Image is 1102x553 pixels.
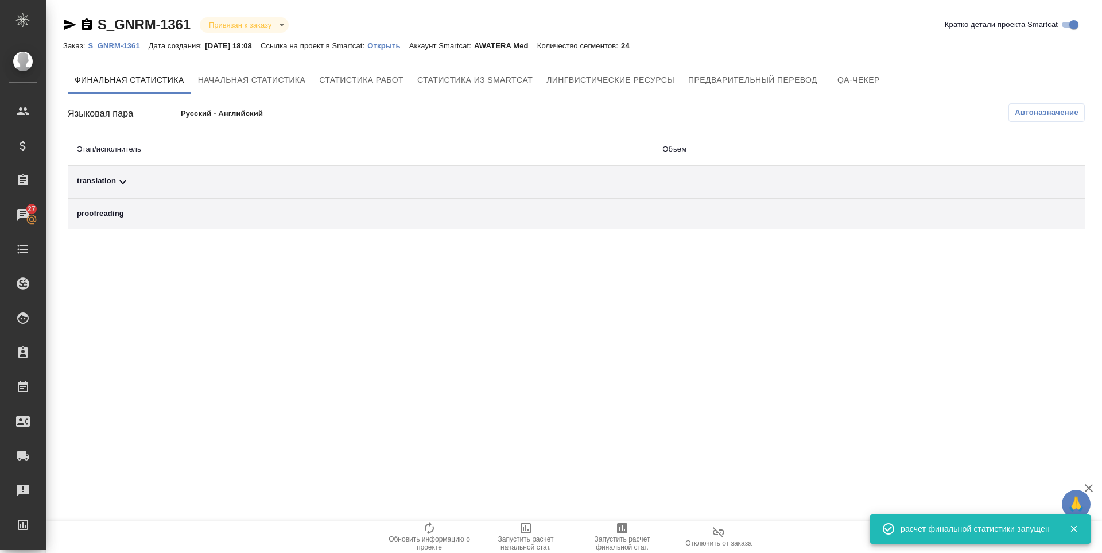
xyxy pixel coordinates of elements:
[474,41,537,50] p: AWATERA Med
[77,175,644,189] div: Toggle Row Expanded
[21,203,42,215] span: 27
[3,200,43,229] a: 27
[537,41,621,50] p: Количество сегментов:
[621,41,638,50] p: 24
[1066,492,1086,516] span: 🙏
[149,41,205,50] p: Дата создания:
[80,18,94,32] button: Скопировать ссылку
[901,523,1052,535] div: расчет финальной статистики запущен
[1062,490,1091,519] button: 🙏
[198,73,306,87] span: Начальная статистика
[181,108,407,119] p: Русский - Английский
[546,73,674,87] span: Лингвистические ресурсы
[63,41,88,50] p: Заказ:
[945,19,1058,30] span: Кратко детали проекта Smartcat
[200,17,289,33] div: Привязан к заказу
[367,41,409,50] p: Открыть
[1015,107,1078,118] span: Автоназначение
[205,20,275,30] button: Привязан к заказу
[653,133,954,166] th: Объем
[88,40,148,50] a: S_GNRM-1361
[63,18,77,32] button: Скопировать ссылку для ЯМессенджера
[1008,103,1085,122] button: Автоназначение
[367,40,409,50] a: Открыть
[68,107,181,121] div: Языковая пара
[88,41,148,50] p: S_GNRM-1361
[831,73,886,87] span: QA-чекер
[319,73,403,87] span: Статистика работ
[688,73,817,87] span: Предварительный перевод
[261,41,367,50] p: Ссылка на проект в Smartcat:
[1062,524,1085,534] button: Закрыть
[409,41,474,50] p: Аккаунт Smartcat:
[77,208,644,219] div: proofreading
[417,73,533,87] span: Статистика из Smartcat
[75,73,184,87] span: Финальная статистика
[68,133,653,166] th: Этап/исполнитель
[205,41,261,50] p: [DATE] 18:08
[98,17,191,32] a: S_GNRM-1361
